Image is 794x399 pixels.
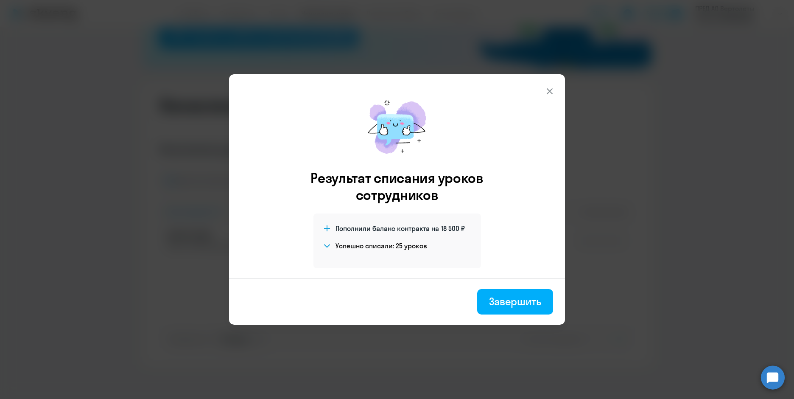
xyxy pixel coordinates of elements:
span: Пополнили баланс контракта на [335,224,439,233]
span: 18 500 ₽ [441,224,465,233]
div: Завершить [489,295,541,308]
img: mirage-message.png [359,91,435,163]
h4: Успешно списали: 25 уроков [335,241,427,250]
button: Завершить [477,289,553,315]
h3: Результат списания уроков сотрудников [299,169,495,203]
